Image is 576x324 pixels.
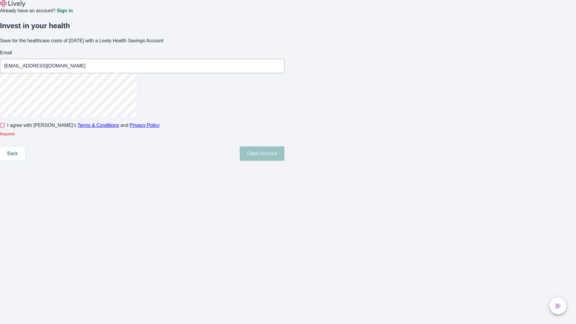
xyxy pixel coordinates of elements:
[550,298,566,314] button: chat
[77,123,119,128] a: Terms & Conditions
[555,303,561,309] svg: Lively AI Assistant
[7,122,160,129] span: I agree with [PERSON_NAME]’s and
[57,8,73,13] a: Sign in
[130,123,160,128] a: Privacy Policy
